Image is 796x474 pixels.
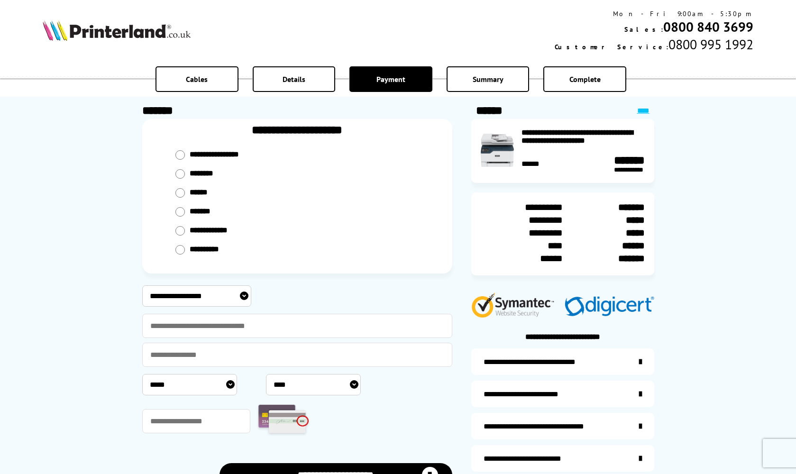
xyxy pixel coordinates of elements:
span: Complete [569,74,601,84]
span: Details [283,74,305,84]
a: additional-ink [471,348,654,375]
a: secure-website [471,445,654,472]
a: 0800 840 3699 [663,18,753,36]
span: Customer Service: [555,43,668,51]
span: Cables [186,74,208,84]
img: Printerland Logo [43,20,191,41]
a: items-arrive [471,381,654,407]
div: Mon - Fri 9:00am - 5:30pm [555,9,753,18]
span: 0800 995 1992 [668,36,753,53]
span: Sales: [624,25,663,34]
a: additional-cables [471,413,654,439]
span: Summary [473,74,503,84]
span: Payment [376,74,405,84]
